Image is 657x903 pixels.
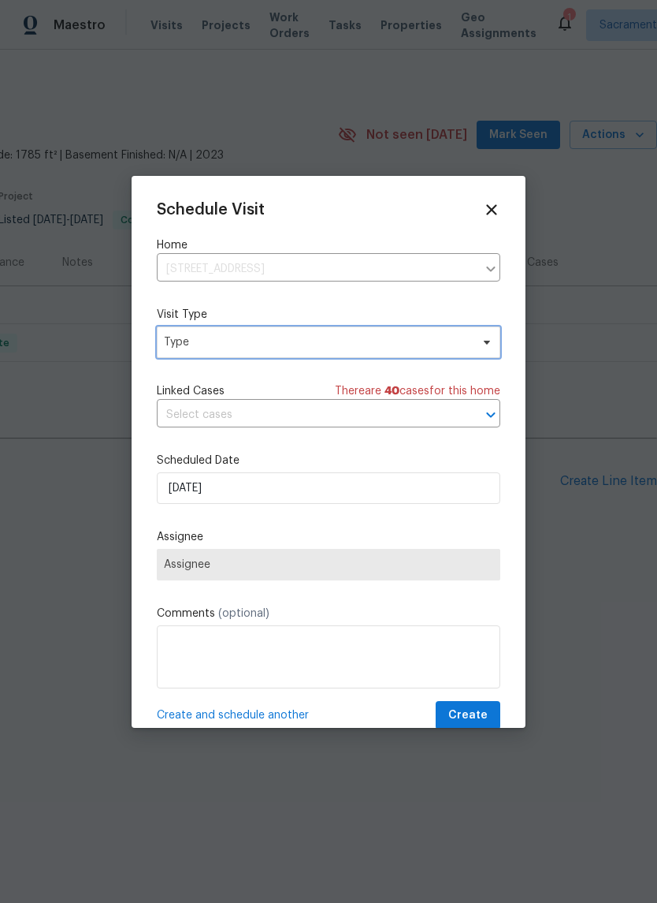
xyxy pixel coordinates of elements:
span: There are case s for this home [335,383,500,399]
label: Scheduled Date [157,453,500,468]
span: Assignee [164,558,493,571]
span: Create [448,706,488,726]
label: Assignee [157,529,500,545]
label: Visit Type [157,307,500,323]
span: (optional) [218,608,269,619]
button: Open [480,404,502,426]
span: Linked Cases [157,383,225,399]
label: Home [157,237,500,253]
span: Type [164,334,470,350]
label: Comments [157,606,500,621]
span: Close [483,201,500,218]
input: Select cases [157,403,456,427]
span: 40 [384,386,399,397]
input: M/D/YYYY [157,472,500,504]
span: Schedule Visit [157,202,265,218]
span: Create and schedule another [157,707,309,723]
button: Create [436,701,500,730]
input: Enter in an address [157,257,477,282]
